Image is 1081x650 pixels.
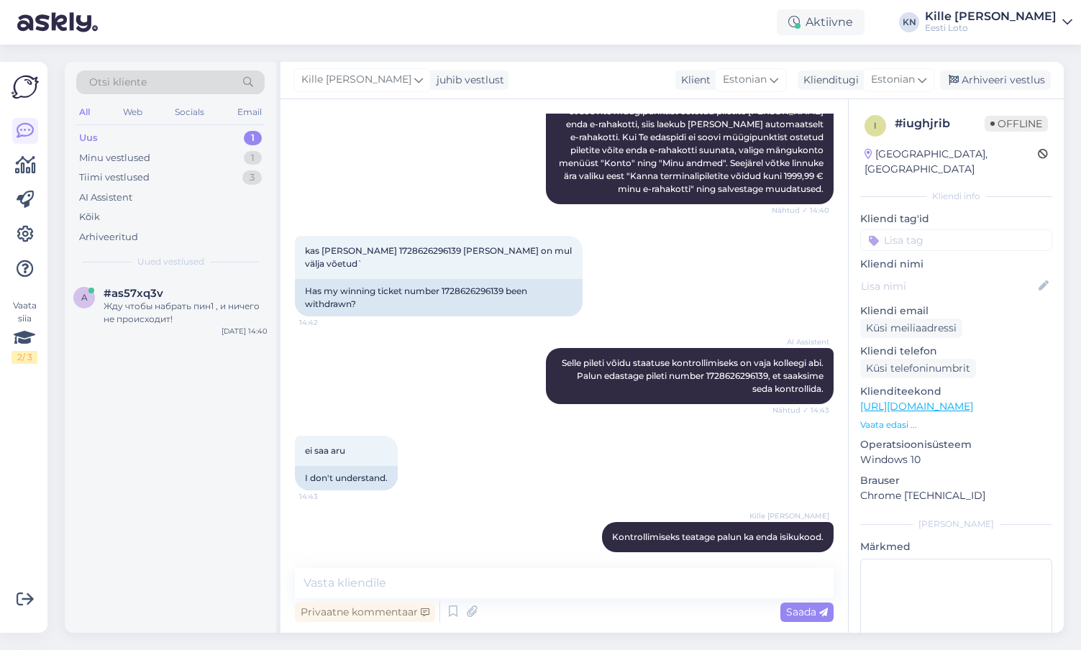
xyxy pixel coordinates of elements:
[860,400,973,413] a: [URL][DOMAIN_NAME]
[172,103,207,122] div: Socials
[104,287,163,300] span: #as57xq3v
[985,116,1048,132] span: Offline
[12,351,37,364] div: 2 / 3
[860,211,1052,226] p: Kliendi tag'id
[749,511,829,521] span: Kille [PERSON_NAME]
[772,205,829,216] span: Nähtud ✓ 14:40
[899,12,919,32] div: KN
[860,518,1052,531] div: [PERSON_NAME]
[860,344,1052,359] p: Kliendi telefon
[301,72,411,88] span: Kille [PERSON_NAME]
[305,445,345,456] span: ei saa aru
[777,9,865,35] div: Aktiivne
[305,245,574,269] span: kas [PERSON_NAME] 1728626296139 [PERSON_NAME] on mul välja võetud`
[79,151,150,165] div: Minu vestlused
[242,170,262,185] div: 3
[79,230,138,244] div: Arhiveeritud
[925,22,1057,34] div: Eesti Loto
[723,72,767,88] span: Estonian
[562,357,826,394] span: Selle pileti võidu staatuse kontrollimiseks on vaja kolleegi abi. Palun edastage pileti number 17...
[775,553,829,564] span: 14:50
[860,303,1052,319] p: Kliendi email
[860,229,1052,251] input: Lisa tag
[772,405,829,416] span: Nähtud ✓ 14:43
[244,131,262,145] div: 1
[860,473,1052,488] p: Brauser
[295,603,435,622] div: Privaatne kommentaar
[295,279,583,316] div: Has my winning ticket number 1728626296139 been withdrawn?
[860,539,1052,554] p: Märkmed
[940,70,1051,90] div: Arhiveeri vestlus
[81,292,88,303] span: a
[925,11,1057,22] div: Kille [PERSON_NAME]
[798,73,859,88] div: Klienditugi
[244,151,262,165] div: 1
[120,103,145,122] div: Web
[860,384,1052,399] p: Klienditeekond
[860,319,962,338] div: Küsi meiliaadressi
[895,115,985,132] div: # iughjrib
[860,359,976,378] div: Küsi telefoninumbrit
[79,170,150,185] div: Tiimi vestlused
[295,466,398,490] div: I don't understand.
[775,337,829,347] span: AI Assistent
[299,491,353,502] span: 14:43
[874,120,877,131] span: i
[860,452,1052,467] p: Windows 10
[860,488,1052,503] p: Chrome [TECHNICAL_ID]
[861,278,1036,294] input: Lisa nimi
[79,131,98,145] div: Uus
[865,147,1038,177] div: [GEOGRAPHIC_DATA], [GEOGRAPHIC_DATA]
[675,73,711,88] div: Klient
[860,437,1052,452] p: Operatsioonisüsteem
[89,75,147,90] span: Otsi kliente
[104,300,268,326] div: Жду чтобы набрать пин1 , и ничего не происходит!
[860,257,1052,272] p: Kliendi nimi
[925,11,1072,34] a: Kille [PERSON_NAME]Eesti Loto
[137,255,204,268] span: Uued vestlused
[79,191,132,205] div: AI Assistent
[860,418,1052,431] p: Vaata edasi ...
[234,103,265,122] div: Email
[786,605,828,618] span: Saada
[76,103,93,122] div: All
[871,72,915,88] span: Estonian
[79,210,100,224] div: Kõik
[12,73,39,101] img: Askly Logo
[612,531,824,542] span: Kontrollimiseks teatage palun ka enda isikukood.
[299,317,353,328] span: 14:42
[222,326,268,337] div: [DATE] 14:40
[12,299,37,364] div: Vaata siia
[431,73,504,88] div: juhib vestlust
[860,190,1052,203] div: Kliendi info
